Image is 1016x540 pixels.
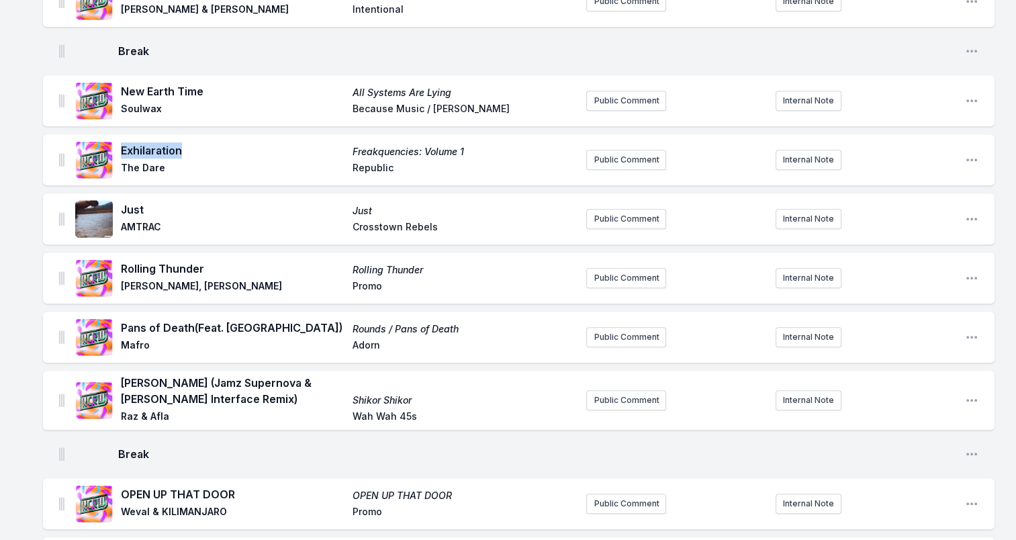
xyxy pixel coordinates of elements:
span: Freakquencies: Volume 1 [353,145,576,159]
span: Promo [353,505,576,521]
button: Internal Note [776,390,841,410]
button: Open playlist item options [965,497,978,510]
button: Open playlist item options [965,330,978,344]
span: The Dare [121,161,344,177]
span: Break [118,446,954,462]
span: Adorn [353,339,576,355]
button: Internal Note [776,91,841,111]
button: Open playlist item options [965,212,978,226]
span: Break [118,43,954,59]
span: Weval & KILIMANJARO [121,505,344,521]
span: Republic [353,161,576,177]
span: Promo [353,279,576,296]
span: New Earth Time [121,83,344,99]
img: Rounds / Pans of Death [75,318,113,356]
button: Open playlist item options [965,394,978,407]
span: Wah Wah 45s [353,410,576,426]
img: Drag Handle [59,271,64,285]
img: OPEN UP THAT DOOR [75,485,113,523]
span: Because Music / [PERSON_NAME] [353,102,576,118]
span: [PERSON_NAME] & [PERSON_NAME] [121,3,344,19]
span: All Systems Are Lying [353,86,576,99]
span: OPEN UP THAT DOOR [121,486,344,502]
span: Exhilaration [121,142,344,159]
img: Drag Handle [59,153,64,167]
span: Intentional [353,3,576,19]
button: Public Comment [586,494,666,514]
button: Open playlist item options [965,447,978,461]
span: AMTRAC [121,220,344,236]
button: Internal Note [776,209,841,229]
img: Drag Handle [59,394,64,407]
img: Shikor Shikor [75,381,113,419]
span: OPEN UP THAT DOOR [353,489,576,502]
span: Rolling Thunder [121,261,344,277]
span: [PERSON_NAME] (Jamz Supernova & [PERSON_NAME] Interface Remix) [121,375,344,407]
button: Open playlist item options [965,271,978,285]
span: Just [121,201,344,218]
img: Drag Handle [59,497,64,510]
img: Drag Handle [59,447,64,461]
button: Public Comment [586,327,666,347]
span: Mafro [121,339,344,355]
span: Pans of Death (Feat. [GEOGRAPHIC_DATA]) [121,320,344,336]
span: [PERSON_NAME], [PERSON_NAME] [121,279,344,296]
img: Freakquencies: Volume 1 [75,141,113,179]
button: Internal Note [776,268,841,288]
button: Public Comment [586,268,666,288]
img: All Systems Are Lying [75,82,113,120]
button: Public Comment [586,209,666,229]
span: Just [353,204,576,218]
span: Rolling Thunder [353,263,576,277]
span: Shikor Shikor [353,394,576,407]
img: Drag Handle [59,94,64,107]
button: Public Comment [586,390,666,410]
button: Public Comment [586,91,666,111]
img: Drag Handle [59,330,64,344]
button: Open playlist item options [965,94,978,107]
img: Just [75,200,113,238]
button: Internal Note [776,327,841,347]
span: Rounds / Pans of Death [353,322,576,336]
span: Crosstown Rebels [353,220,576,236]
img: Rolling Thunder [75,259,113,297]
button: Open playlist item options [965,153,978,167]
button: Open playlist item options [965,44,978,58]
button: Internal Note [776,150,841,170]
img: Drag Handle [59,44,64,58]
span: Raz & Afla [121,410,344,426]
img: Drag Handle [59,212,64,226]
button: Internal Note [776,494,841,514]
span: Soulwax [121,102,344,118]
button: Public Comment [586,150,666,170]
